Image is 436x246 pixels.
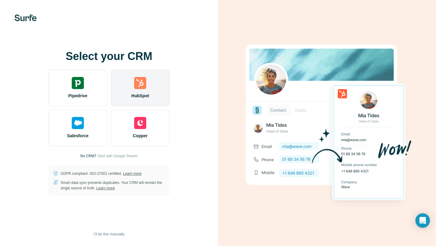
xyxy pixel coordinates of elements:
[68,93,87,99] span: Pipedrive
[94,231,124,237] span: I’ll do this manually
[134,117,146,129] img: copper's logo
[123,171,141,176] a: Learn more
[131,93,149,99] span: HubSpot
[61,171,141,176] p: GDPR compliant. ISO-27001 certified.
[242,35,412,211] img: HUBSPOT image
[15,15,37,21] img: Surfe's logo
[415,213,430,228] div: Open Intercom Messenger
[96,186,115,190] a: Learn more
[72,77,84,89] img: pipedrive's logo
[97,153,138,159] button: Start with Google Sheets
[89,230,128,239] button: I’ll do this manually
[80,153,96,159] p: No CRM?
[133,133,148,139] span: Copper
[72,117,84,129] img: salesforce's logo
[134,77,146,89] img: hubspot's logo
[48,50,170,62] h1: Select your CRM
[67,133,89,139] span: Salesforce
[61,180,165,191] p: Smart data sync prevents duplicates. Your CRM will remain the single source of truth.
